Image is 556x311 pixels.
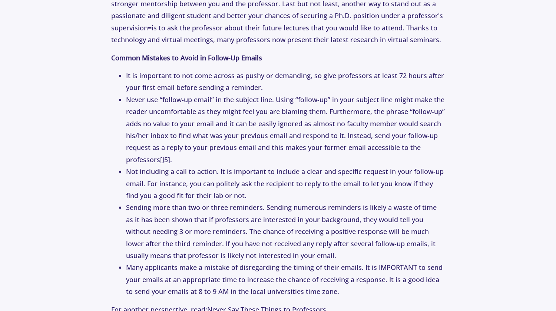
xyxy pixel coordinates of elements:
li: Never use “follow-up email” in the subject line. Using “follow-up” in your subject line might mak... [126,94,445,165]
li: Many applicants make a mistake of disregarding the timing of their emails. It is IMPORTANT to sen... [126,261,445,297]
a: [J5] [160,155,170,164]
li: Not including a call to action. It is important to include a clear and specific request in your f... [126,165,445,201]
li: Sending more than two or three reminders. Sending numerous reminders is likely a waste of time as... [126,201,445,261]
strong: Common Mistakes to Avoid in Follow-Up Emails [111,53,262,62]
li: It is important to not come across as pushy or demanding, so give professors at least 72 hours af... [126,70,445,94]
